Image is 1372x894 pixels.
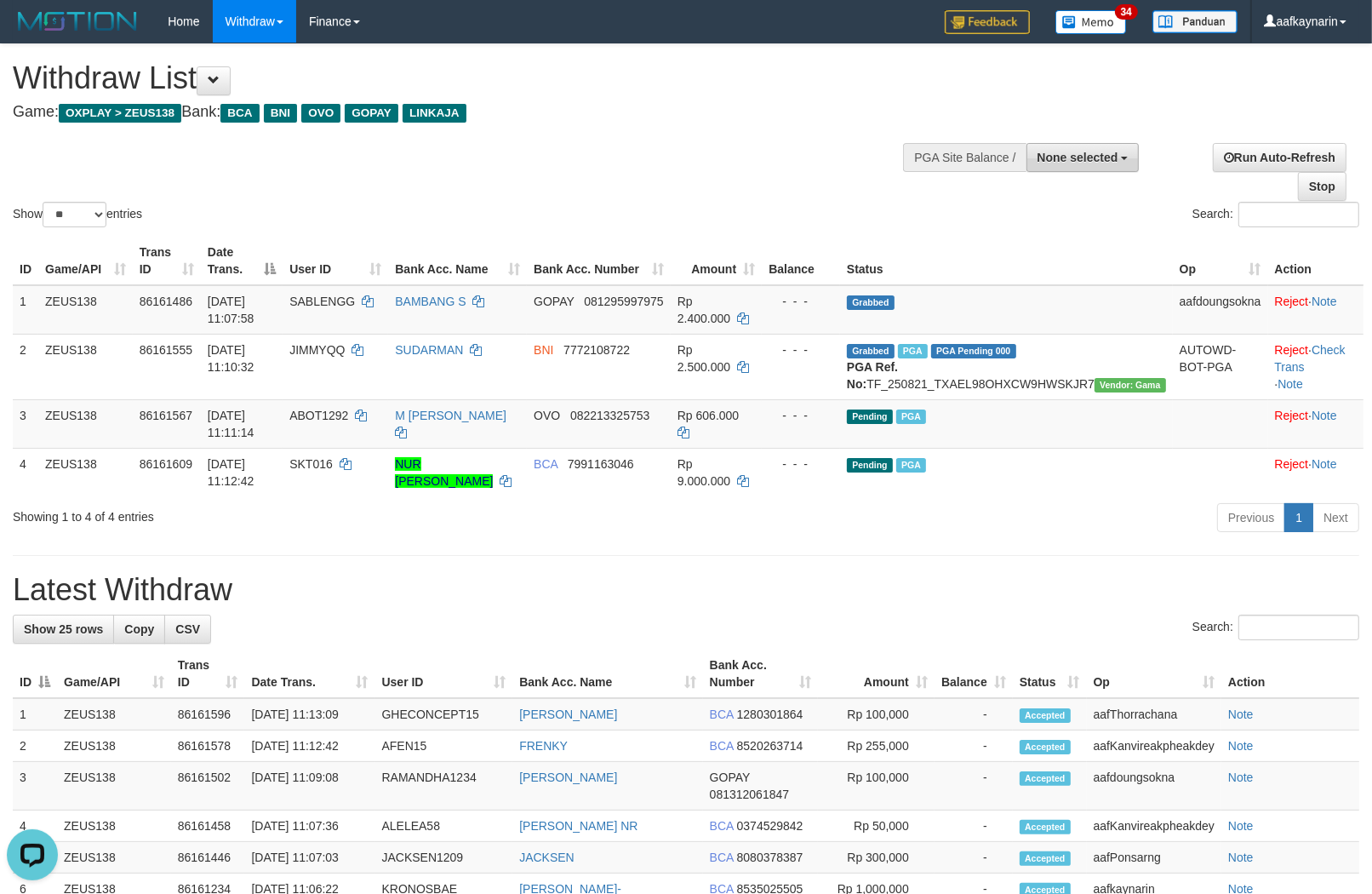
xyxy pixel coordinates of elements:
td: 3 [13,762,57,811]
span: Grabbed [847,295,895,310]
th: ID [13,237,38,285]
a: [PERSON_NAME] [519,708,617,721]
span: LINKAJA [403,104,466,123]
th: Balance: activate to sort column ascending [935,650,1013,698]
td: Rp 100,000 [818,698,935,731]
td: [DATE] 11:09:08 [244,762,374,811]
td: 1 [13,698,57,731]
span: Rp 2.400.000 [677,295,730,325]
span: Accepted [1020,820,1071,834]
td: Rp 300,000 [818,842,935,874]
span: BCA [710,851,734,864]
label: Show entries [13,202,142,227]
a: Show 25 rows [13,615,114,644]
td: ZEUS138 [38,399,133,448]
td: ZEUS138 [38,334,133,399]
div: - - - [769,456,833,473]
td: aafThorrachana [1087,698,1221,731]
div: - - - [769,293,833,310]
a: Reject [1275,457,1309,471]
th: Action [1221,650,1359,698]
td: [DATE] 11:07:36 [244,811,374,842]
span: GOPAY [710,771,750,784]
span: BCA [710,819,734,833]
td: 86161502 [171,762,245,811]
td: 3 [13,399,38,448]
span: Vendor URL: https://trx31.1velocity.biz [1095,378,1166,393]
span: 86161567 [140,409,192,422]
td: 86161458 [171,811,245,842]
td: JACKSEN1209 [375,842,513,874]
td: ZEUS138 [57,811,171,842]
th: Trans ID: activate to sort column ascending [171,650,245,698]
td: AUTOWD-BOT-PGA [1173,334,1268,399]
span: BCA [220,104,259,123]
span: 34 [1115,4,1138,20]
a: [PERSON_NAME] NR [519,819,637,833]
td: ALELEA58 [375,811,513,842]
a: Note [1312,409,1337,422]
img: Button%20Memo.svg [1055,10,1127,34]
td: - [935,842,1013,874]
td: 4 [13,811,57,842]
div: - - - [769,407,833,424]
td: AFEN15 [375,731,513,762]
td: 86161596 [171,698,245,731]
td: 1 [13,285,38,335]
th: Trans ID: activate to sort column ascending [133,237,201,285]
a: Note [1228,739,1254,753]
h4: Game: Bank: [13,104,898,121]
td: 4 [13,448,38,496]
label: Search: [1192,202,1359,227]
span: 86161555 [140,343,192,357]
th: Date Trans.: activate to sort column descending [201,237,283,285]
div: PGA Site Balance / [903,143,1026,172]
td: · [1268,448,1363,496]
td: - [935,811,1013,842]
span: Copy 081312061847 to clipboard [710,788,789,801]
span: JIMMYQQ [289,343,345,357]
td: ZEUS138 [57,842,171,874]
th: Bank Acc. Number: activate to sort column ascending [703,650,818,698]
th: Op: activate to sort column ascending [1173,237,1268,285]
th: Amount: activate to sort column ascending [818,650,935,698]
span: BNI [264,104,297,123]
td: Rp 100,000 [818,762,935,811]
span: Accepted [1020,851,1071,866]
th: Bank Acc. Number: activate to sort column ascending [527,237,671,285]
a: Reject [1275,409,1309,422]
a: Note [1312,295,1337,308]
span: Copy 082213325753 to clipboard [570,409,649,422]
span: Rp 606.000 [677,409,739,422]
td: 86161446 [171,842,245,874]
span: GOPAY [534,295,574,308]
a: 1 [1284,503,1313,532]
th: Balance [762,237,840,285]
a: NUR [PERSON_NAME] [395,457,493,488]
span: Copy 8520263714 to clipboard [737,739,803,753]
td: · [1268,399,1363,448]
a: Note [1228,851,1254,864]
a: Reject [1275,295,1309,308]
select: Showentries [43,202,106,227]
div: - - - [769,341,833,358]
a: Copy [113,615,165,644]
span: CSV [175,622,200,636]
th: Game/API: activate to sort column ascending [57,650,171,698]
span: Marked by aafkaynarin [896,410,926,424]
td: · [1268,285,1363,335]
span: Rp 9.000.000 [677,457,730,488]
span: Copy 7991163046 to clipboard [568,457,634,471]
a: Previous [1217,503,1285,532]
span: SABLENGG [289,295,355,308]
b: PGA Ref. No: [847,360,898,391]
a: Note [1312,457,1337,471]
td: GHECONCEPT15 [375,698,513,731]
th: Op: activate to sort column ascending [1087,650,1221,698]
td: - [935,731,1013,762]
span: Copy 0374529842 to clipboard [737,819,803,833]
a: CSV [164,615,211,644]
a: [PERSON_NAME] [519,771,617,784]
img: panduan.png [1152,10,1238,33]
a: BAMBANG S [395,295,466,308]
